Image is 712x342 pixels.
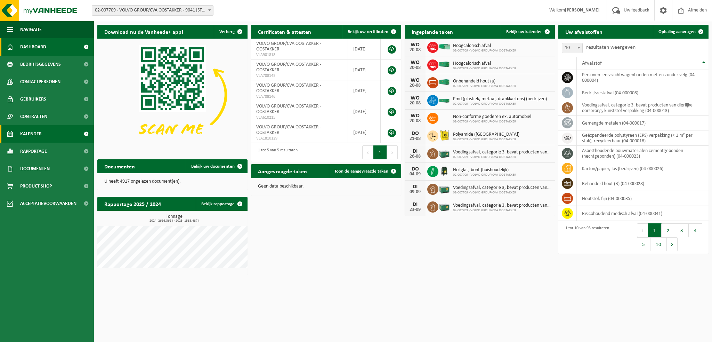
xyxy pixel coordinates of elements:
[438,79,450,85] img: HK-XC-40-GN-00
[408,131,422,136] div: DO
[329,164,400,178] a: Toon de aangevraagde taken
[348,30,388,34] span: Bekijk uw certificaten
[256,62,321,73] span: VOLVO GROUP/CVA OOSTAKKER - OOSTAKKER
[562,43,583,53] span: 10
[348,122,381,143] td: [DATE]
[408,166,422,172] div: DO
[453,66,516,71] span: 02-007709 - VOLVO GROUP/CVA OOSTAKKER
[191,164,235,169] span: Bekijk uw documenten
[256,73,342,79] span: VLA708145
[577,100,709,116] td: voedingsafval, categorie 3, bevat producten van dierlijke oorsprong, kunststof verpakking (04-000...
[251,25,318,38] h2: Certificaten & attesten
[408,101,422,106] div: 20-08
[453,185,551,191] span: Voedingsafval, categorie 3, bevat producten van dierlijke oorsprong, kunststof v...
[348,59,381,80] td: [DATE]
[453,173,516,177] span: 02-007709 - VOLVO GROUP/CVA OOSTAKKER
[408,207,422,212] div: 23-09
[256,104,321,114] span: VOLVO GROUP/CVA OOSTAKKER - OOSTAKKER
[438,129,450,141] img: LP-BB-01000-PPR-11
[92,5,213,16] span: 02-007709 - VOLVO GROUP/CVA OOSTAKKER - 9041 OOSTAKKER, SMALLEHEERWEG 31
[453,49,516,53] span: 02-007709 - VOLVO GROUP/CVA OOSTAKKER
[637,223,648,237] button: Previous
[453,96,547,102] span: Pmd (plastiek, metaal, drankkartons) (bedrijven)
[408,202,422,207] div: DI
[408,78,422,83] div: WO
[251,164,314,178] h2: Aangevraagde taken
[453,79,516,84] span: Onbehandeld hout (a)
[558,25,609,38] h2: Uw afvalstoffen
[362,145,373,159] button: Previous
[196,197,247,211] a: Bekijk rapportage
[348,101,381,122] td: [DATE]
[577,85,709,100] td: bedrijfsrestafval (04-000008)
[453,191,551,195] span: 02-007709 - VOLVO GROUP/CVA OOSTAKKER
[256,83,321,94] span: VOLVO GROUP/CVA OOSTAKKER - OOSTAKKER
[667,237,678,251] button: Next
[577,116,709,130] td: gemengde metalen (04-000017)
[408,113,422,119] div: WO
[586,45,636,50] label: resultaten weergeven
[256,136,342,141] span: VLA1810129
[506,30,542,34] span: Bekijk uw kalender
[438,97,450,103] img: HK-XC-20-GN-00
[256,115,342,120] span: VLA610215
[408,149,422,154] div: DI
[453,208,551,213] span: 02-007709 - VOLVO GROUP/CVA OOSTAKKER
[20,125,42,143] span: Kalender
[101,219,248,223] span: 2024: 2616,368 t - 2025: 1563,487 t
[408,83,422,88] div: 20-08
[582,61,602,66] span: Afvalstof
[453,61,516,66] span: Hoogcalorisch afval
[438,61,450,67] img: HK-XC-40-GN-00
[565,8,600,13] strong: [PERSON_NAME]
[20,160,50,177] span: Documenten
[453,137,519,142] span: 02-007709 - VOLVO GROUP/CVA OOSTAKKER
[453,114,531,120] span: Non-conforme goederen ex. automobiel
[637,237,650,251] button: 5
[562,223,609,252] div: 1 tot 10 van 95 resultaten
[256,52,342,58] span: VLA901818
[258,184,394,189] p: Geen data beschikbaar.
[20,143,47,160] span: Rapportage
[453,120,531,124] span: 02-007709 - VOLVO GROUP/CVA OOSTAKKER
[650,237,667,251] button: 10
[577,191,709,206] td: houtstof, fijn (04-000035)
[408,95,422,101] div: WO
[214,25,247,39] button: Verberg
[256,94,342,100] span: VLA708146
[408,154,422,159] div: 26-08
[453,167,516,173] span: Hol glas, bont (huishoudelijk)
[408,184,422,190] div: DI
[453,102,547,106] span: 02-007709 - VOLVO GROUP/CVA OOSTAKKER
[408,48,422,53] div: 20-08
[97,197,168,210] h2: Rapportage 2025 / 2024
[438,43,450,50] img: HK-XP-30-GN-00
[689,223,702,237] button: 4
[408,65,422,70] div: 20-08
[219,30,235,34] span: Verberg
[577,70,709,85] td: personen -en vrachtwagenbanden met en zonder velg (04-000004)
[20,177,52,195] span: Product Shop
[408,190,422,194] div: 09-09
[408,42,422,48] div: WO
[348,39,381,59] td: [DATE]
[648,223,662,237] button: 1
[342,25,400,39] a: Bekijk uw certificaten
[97,39,248,151] img: Download de VHEPlus App
[92,6,213,15] span: 02-007709 - VOLVO GROUP/CVA OOSTAKKER - 9041 OOSTAKKER, SMALLEHEERWEG 31
[438,165,450,177] img: CR-HR-1C-1000-PES-01
[408,60,422,65] div: WO
[438,200,450,212] img: PB-LB-0680-HPE-GN-01
[577,146,709,161] td: asbesthoudende bouwmaterialen cementgebonden (hechtgebonden) (04-000023)
[97,159,142,173] h2: Documenten
[334,169,388,174] span: Toon de aangevraagde taken
[104,179,241,184] p: U heeft 4917 ongelezen document(en).
[20,90,46,108] span: Gebruikers
[675,223,689,237] button: 3
[453,150,551,155] span: Voedingsafval, categorie 3, bevat producten van dierlijke oorsprong, kunststof v...
[453,132,519,137] span: Polyamide ([GEOGRAPHIC_DATA])
[186,159,247,173] a: Bekijk uw documenten
[254,145,298,160] div: 1 tot 5 van 5 resultaten
[577,161,709,176] td: karton/papier, los (bedrijven) (04-000026)
[20,108,47,125] span: Contracten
